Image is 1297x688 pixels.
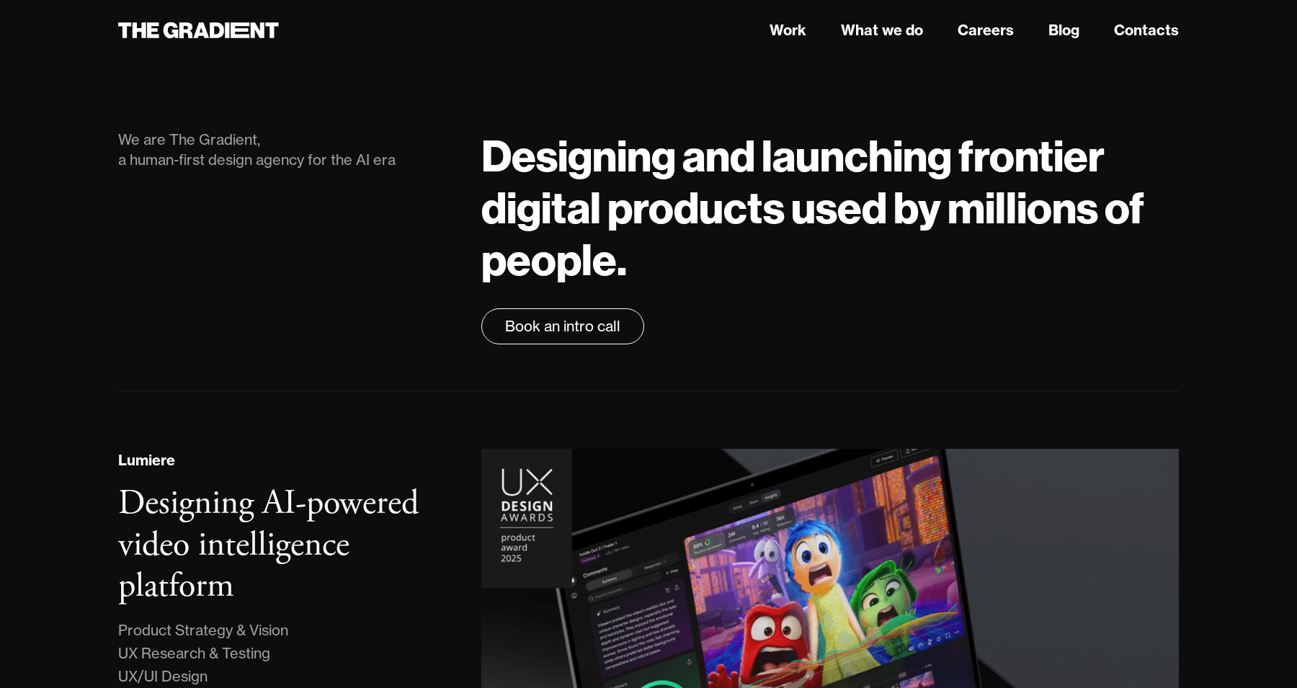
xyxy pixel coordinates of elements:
[841,19,923,41] a: What we do
[1048,19,1079,41] a: Blog
[118,450,175,471] div: Lumiere
[481,130,1179,285] h1: Designing and launching frontier digital products used by millions of people.
[118,130,453,170] div: We are The Gradient, a human-first design agency for the AI era
[118,481,419,608] h3: Designing AI-powered video intelligence platform
[481,308,644,344] a: Book an intro call
[958,19,1014,41] a: Careers
[118,619,288,688] div: Product Strategy & Vision UX Research & Testing UX/UI Design
[1114,19,1179,41] a: Contacts
[770,19,806,41] a: Work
